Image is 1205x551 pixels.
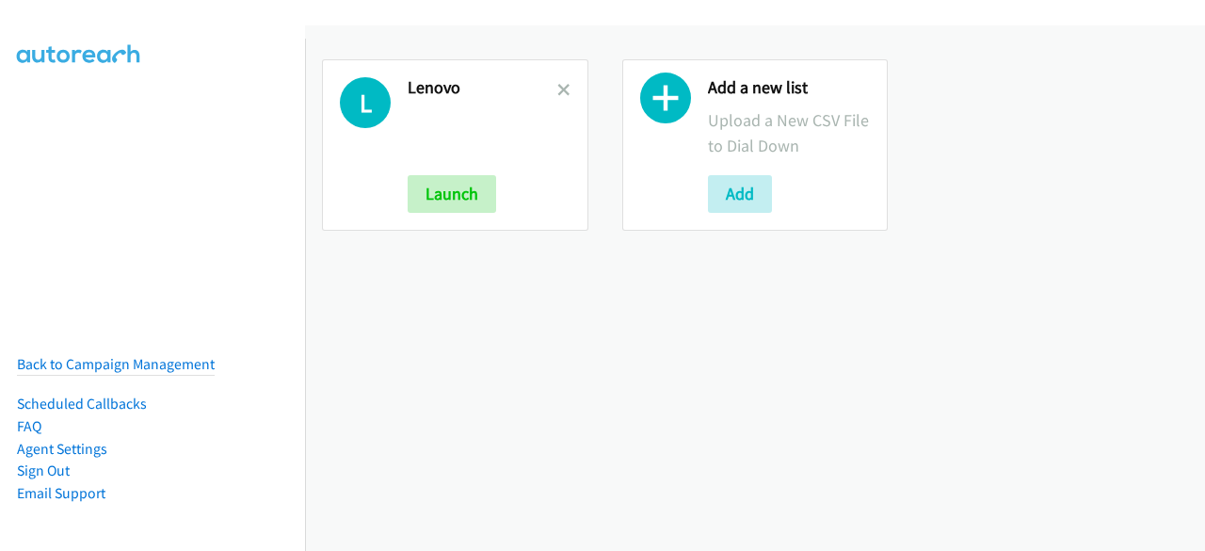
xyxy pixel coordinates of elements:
a: FAQ [17,417,41,435]
a: Back to Campaign Management [17,355,215,373]
h1: L [340,77,391,128]
a: Scheduled Callbacks [17,395,147,413]
button: Launch [408,175,496,213]
h2: Lenovo [408,77,557,99]
a: Agent Settings [17,440,107,458]
button: Add [708,175,772,213]
p: Upload a New CSV File to Dial Down [708,107,871,158]
a: Email Support [17,484,105,502]
h2: Add a new list [708,77,871,99]
a: Sign Out [17,462,70,479]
